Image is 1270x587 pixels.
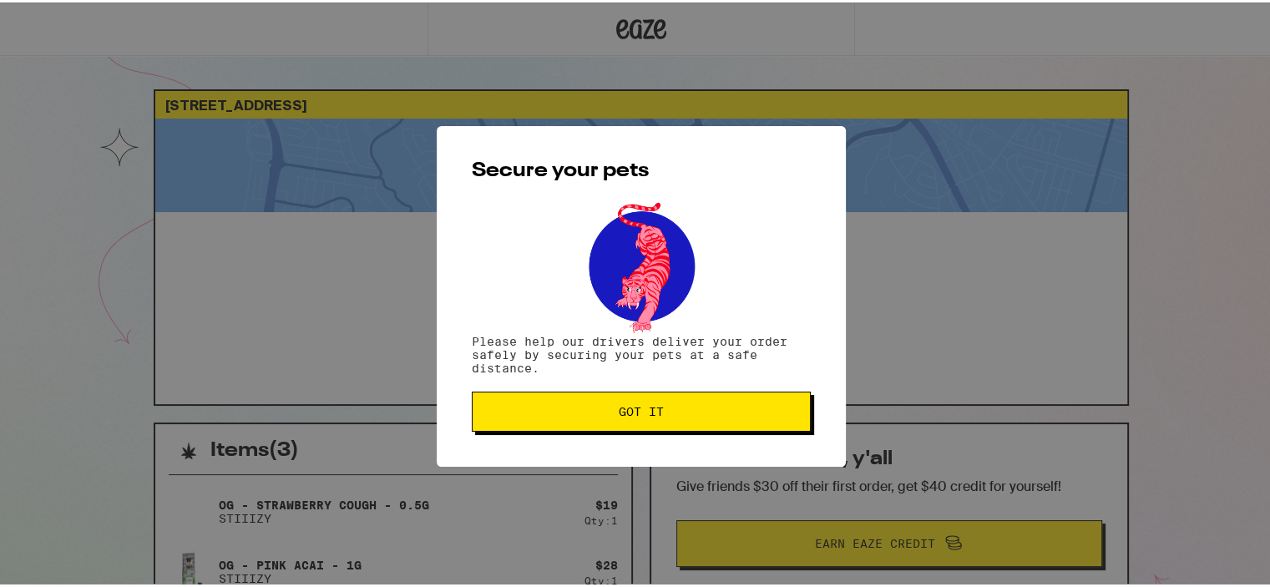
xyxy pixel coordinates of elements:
[619,403,664,415] span: Got it
[10,12,120,25] span: Hi. Need any help?
[472,159,811,179] h2: Secure your pets
[472,332,811,372] p: Please help our drivers deliver your order safely by securing your pets at a safe distance.
[573,195,710,332] img: pets
[472,389,811,429] button: Got it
